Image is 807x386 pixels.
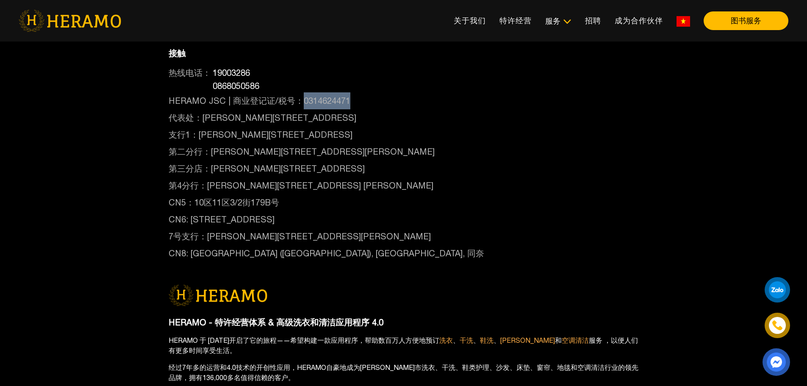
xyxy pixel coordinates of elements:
font: 服务 ，以便人们有更多时间享受生活。 [169,336,638,354]
button: 图书服务 [704,11,788,30]
font: 7号支行：[PERSON_NAME][STREET_ADDRESS][PERSON_NAME] [169,231,431,241]
font: 图书服务 [731,16,761,25]
font: 接触 [169,48,186,58]
font: 和 [555,336,562,344]
a: 洗衣 [439,336,453,344]
font: 成为合作伙伴 [615,16,663,25]
img: 电话图标 [773,321,782,330]
a: 空调清洁 [562,336,589,344]
a: [PERSON_NAME] [500,336,555,344]
font: 代表处：[PERSON_NAME][STREET_ADDRESS] [169,113,356,122]
font: CN6: [STREET_ADDRESS] [169,214,275,224]
font: HERAMO 于 [DATE]开启了它的旅程——希望构建一款应用程序，帮助数百万人方便地预订 [169,336,439,344]
a: 招聘 [578,11,608,30]
a: 图书服务 [697,17,788,25]
a: 特许经营 [493,11,538,30]
font: 招聘 [585,16,601,25]
font: 、 [494,336,500,344]
font: 、 [453,336,460,344]
img: 标识 [169,285,267,306]
a: 干洗 [460,336,473,344]
font: 支行1：[PERSON_NAME][STREET_ADDRESS] [169,130,352,139]
font: 第三分店：[PERSON_NAME][STREET_ADDRESS] [169,164,365,173]
font: 特许经营 [499,16,532,25]
font: CN8: [GEOGRAPHIC_DATA] ([GEOGRAPHIC_DATA]), [GEOGRAPHIC_DATA], 同奈 [169,248,484,258]
img: vn-flag.png [677,16,690,27]
font: 经过7年多的运营和4.0技术的开创性应用，HERAMO自豪地成为[PERSON_NAME]市洗衣、干洗、鞋类护理、沙发、床垫、窗帘、地毯和空调清洁行业的领先品牌，拥有136,000多名值得信赖的客户。 [169,364,638,381]
font: 关于我们 [454,16,486,25]
font: 0868050586 [213,81,259,91]
font: 服务 [545,17,560,25]
font: 19003286 [213,68,250,78]
a: 电话图标 [766,314,789,337]
font: 第4分行：[PERSON_NAME][STREET_ADDRESS] [PERSON_NAME] [169,181,433,190]
font: 热线电话： [169,68,211,78]
a: 19003286 [213,67,250,78]
font: CN5：10区11区3/2街179B号 [169,197,279,207]
font: 第二分行：[PERSON_NAME][STREET_ADDRESS][PERSON_NAME] [169,147,435,156]
img: subToggleIcon [563,17,571,26]
font: HERAMO JSC | 商业登记证/税号：0314624471 [169,96,350,106]
a: 关于我们 [447,11,493,30]
img: heramo-logo.png [19,10,121,32]
a: 成为合作伙伴 [608,11,670,30]
font: 、 [473,336,480,344]
font: HERAMO - 特许经营体系 & 高级洗衣和清洁应用程序 4.0 [169,317,383,327]
a: 鞋洗 [480,336,494,344]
